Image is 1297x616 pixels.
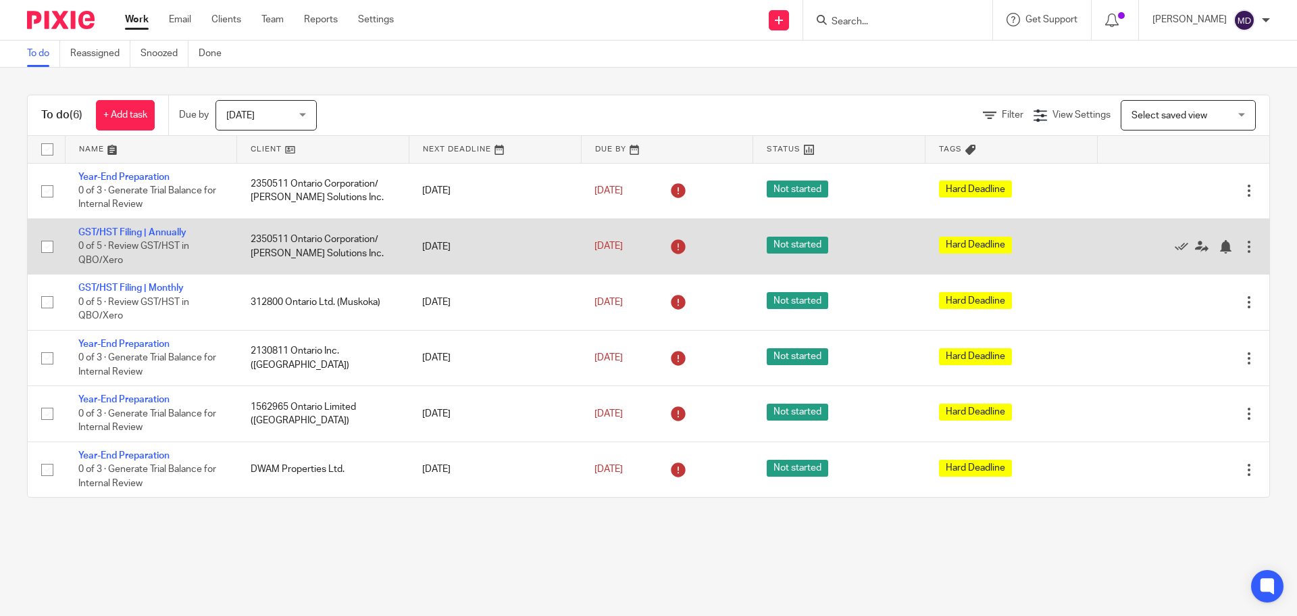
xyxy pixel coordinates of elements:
[1152,13,1227,26] p: [PERSON_NAME]
[409,330,581,385] td: [DATE]
[939,404,1012,421] span: Hard Deadline
[141,41,188,67] a: Snoozed
[409,275,581,330] td: [DATE]
[78,465,216,488] span: 0 of 3 · Generate Trial Balance for Internal Review
[261,13,284,26] a: Team
[358,13,394,26] a: Settings
[767,460,828,477] span: Not started
[304,13,338,26] a: Reports
[594,242,623,252] span: [DATE]
[939,145,962,153] span: Tags
[27,11,95,29] img: Pixie
[96,100,155,131] a: + Add task
[237,163,409,218] td: 2350511 Ontario Corporation/ [PERSON_NAME] Solutions Inc.
[830,16,952,28] input: Search
[767,404,828,421] span: Not started
[1052,110,1111,120] span: View Settings
[1131,111,1207,120] span: Select saved view
[939,292,1012,309] span: Hard Deadline
[78,451,170,460] a: Year-End Preparation
[27,41,60,67] a: To do
[78,339,170,349] a: Year-End Preparation
[78,298,189,321] span: 0 of 5 · Review GST/HST in QBO/Xero
[767,348,828,365] span: Not started
[78,395,170,404] a: Year-End Preparation
[767,237,828,254] span: Not started
[939,348,1012,365] span: Hard Deadline
[939,237,1012,254] span: Hard Deadline
[78,186,216,210] span: 0 of 3 · Generate Trial Balance for Internal Review
[237,218,409,274] td: 2350511 Ontario Corporation/ [PERSON_NAME] Solutions Inc.
[767,292,828,309] span: Not started
[78,242,189,266] span: 0 of 5 · Review GST/HST in QBO/Xero
[211,13,241,26] a: Clients
[78,353,216,377] span: 0 of 3 · Generate Trial Balance for Internal Review
[237,330,409,385] td: 2130811 Ontario Inc. ([GEOGRAPHIC_DATA])
[78,283,184,293] a: GST/HST Filing | Monthly
[594,298,623,307] span: [DATE]
[594,409,623,419] span: [DATE]
[41,108,82,122] h1: To do
[409,163,581,218] td: [DATE]
[1175,239,1195,253] a: Mark as done
[199,41,232,67] a: Done
[179,108,209,122] p: Due by
[125,13,149,26] a: Work
[1025,15,1077,24] span: Get Support
[409,442,581,497] td: [DATE]
[939,181,1012,197] span: Hard Deadline
[169,13,191,26] a: Email
[594,353,623,362] span: [DATE]
[237,275,409,330] td: 312800 Ontario Ltd. (Muskoka)
[237,386,409,442] td: 1562965 Ontario Limited ([GEOGRAPHIC_DATA])
[226,111,255,120] span: [DATE]
[767,181,828,197] span: Not started
[1234,9,1255,31] img: svg%3E
[594,465,623,474] span: [DATE]
[409,218,581,274] td: [DATE]
[70,110,82,120] span: (6)
[939,460,1012,477] span: Hard Deadline
[409,386,581,442] td: [DATE]
[1002,110,1023,120] span: Filter
[78,172,170,182] a: Year-End Preparation
[70,41,130,67] a: Reassigned
[594,186,623,195] span: [DATE]
[237,442,409,497] td: DWAM Properties Ltd.
[78,409,216,433] span: 0 of 3 · Generate Trial Balance for Internal Review
[78,228,186,237] a: GST/HST Filing | Annually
